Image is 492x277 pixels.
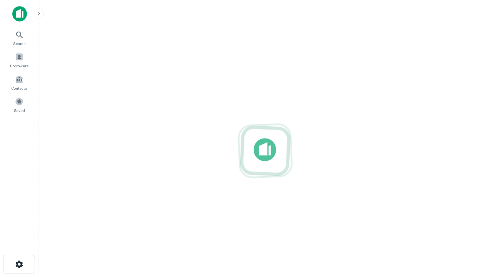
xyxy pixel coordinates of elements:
a: Borrowers [2,50,36,70]
span: Borrowers [10,63,28,69]
iframe: Chat Widget [454,215,492,252]
a: Saved [2,94,36,115]
span: Saved [14,107,25,113]
span: Search [13,40,26,47]
a: Contacts [2,72,36,93]
img: capitalize-icon.png [12,6,27,22]
a: Search [2,27,36,48]
span: Contacts [12,85,27,91]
